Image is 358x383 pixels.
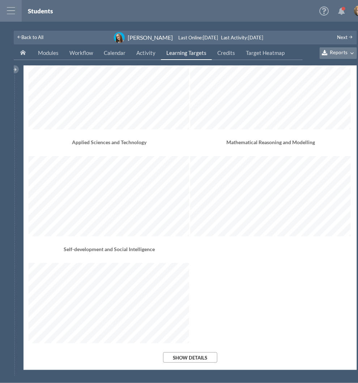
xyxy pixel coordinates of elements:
span: Modules [38,50,59,56]
img: image [114,32,125,43]
span: Activity [136,50,155,56]
div: Self-development and Social Intelligence [29,245,190,261]
span: Back to All [22,34,44,40]
button: Reports [320,47,357,59]
a: Next [337,34,353,40]
a: Calendar [98,46,131,60]
button: Show Details [163,352,217,363]
div: : [DATE] [178,35,221,40]
div: : [DATE] [221,35,264,40]
a: Workflow [64,46,98,60]
a: Activity [131,46,161,60]
span: Learning Targets [166,50,206,56]
span: Workflow [69,50,93,56]
a: Learning Targets [161,46,212,60]
a: Modules [33,46,64,60]
div: Mathematical Reasoning and Modelling [190,138,352,154]
a: Back to All [17,34,44,41]
span: Last Online [178,35,202,40]
span: Reports [330,50,348,56]
span: Last Activity [221,35,247,40]
a: Credits [212,46,240,60]
span: Next [337,34,348,40]
a: Target Heatmap [240,46,290,60]
div: Applied Sciences and Technology [29,138,190,154]
span: Calendar [104,50,125,56]
div: [PERSON_NAME] [128,34,173,41]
